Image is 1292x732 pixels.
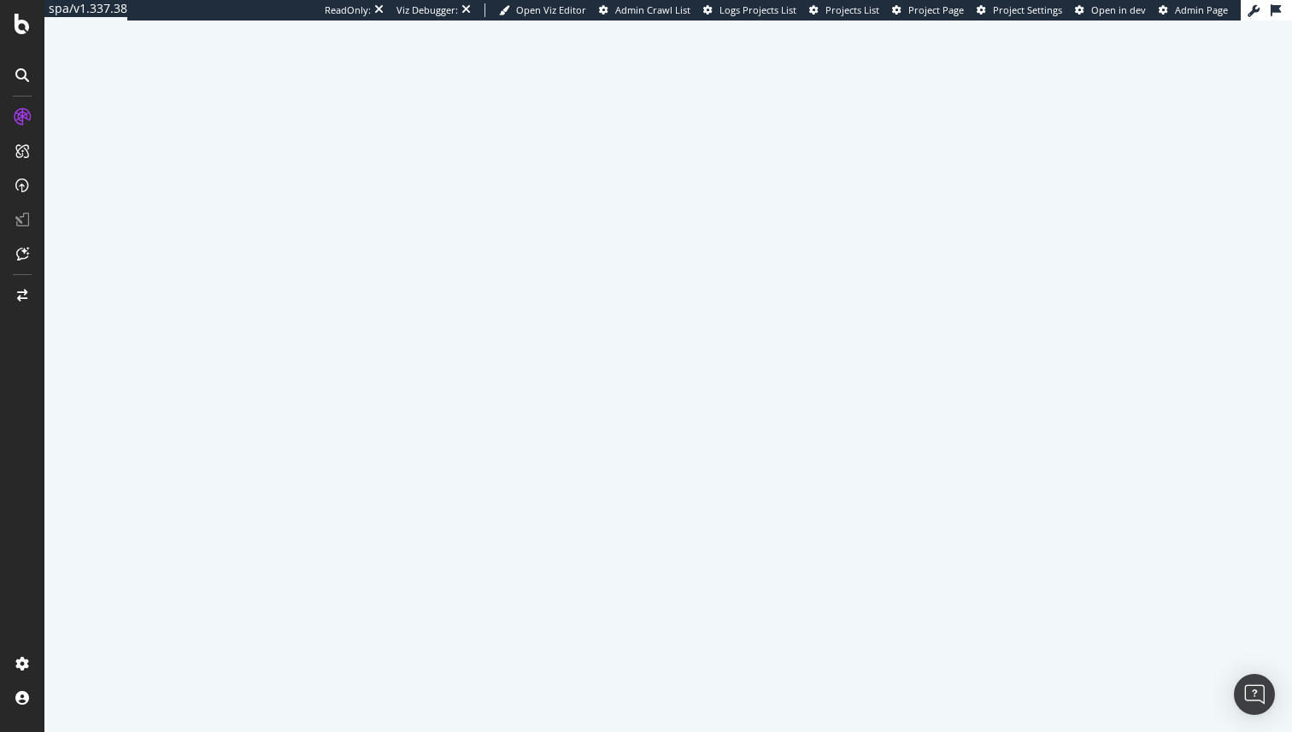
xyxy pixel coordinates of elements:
span: Project Settings [993,3,1062,16]
span: Admin Crawl List [615,3,690,16]
div: Viz Debugger: [396,3,458,17]
a: Project Page [892,3,964,17]
span: Open Viz Editor [516,3,586,16]
a: Projects List [809,3,879,17]
a: Project Settings [977,3,1062,17]
span: Open in dev [1091,3,1146,16]
a: Admin Page [1159,3,1228,17]
a: Logs Projects List [703,3,796,17]
span: Admin Page [1175,3,1228,16]
a: Open Viz Editor [499,3,586,17]
div: Open Intercom Messenger [1234,674,1275,715]
span: Logs Projects List [719,3,796,16]
span: Project Page [908,3,964,16]
a: Admin Crawl List [599,3,690,17]
div: animation [607,332,730,394]
a: Open in dev [1075,3,1146,17]
span: Projects List [825,3,879,16]
div: ReadOnly: [325,3,371,17]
